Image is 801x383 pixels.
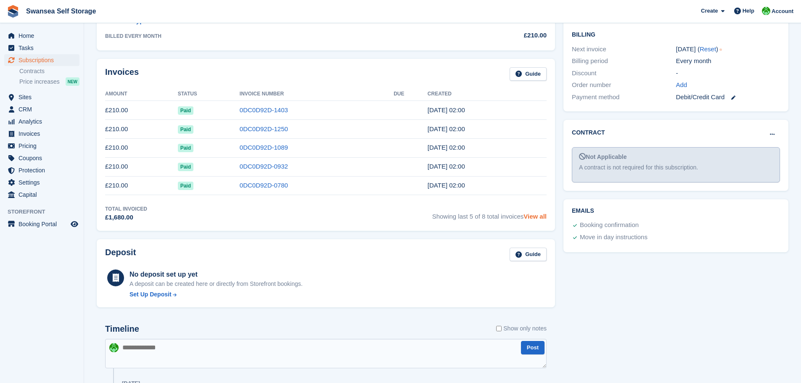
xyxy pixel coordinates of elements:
[19,103,69,115] span: CRM
[19,54,69,66] span: Subscriptions
[105,87,178,101] th: Amount
[130,290,303,299] a: Set Up Deposit
[700,45,716,53] a: Reset
[19,218,69,230] span: Booking Portal
[105,205,147,213] div: Total Invoiced
[4,91,79,103] a: menu
[8,208,84,216] span: Storefront
[19,30,69,42] span: Home
[19,177,69,188] span: Settings
[178,144,193,152] span: Paid
[105,248,136,261] h2: Deposit
[496,324,547,333] label: Show only notes
[743,7,754,15] span: Help
[465,31,547,40] div: £210.00
[178,106,193,115] span: Paid
[521,341,545,355] button: Post
[240,125,288,132] a: 0DC0D92D-1250
[105,67,139,81] h2: Invoices
[4,189,79,201] a: menu
[428,125,465,132] time: 2025-07-22 01:00:57 UTC
[19,91,69,103] span: Sites
[579,163,773,172] div: A contract is not required for this subscription.
[762,7,770,15] img: Andrew Robbins
[523,213,547,220] a: View all
[4,103,79,115] a: menu
[572,128,605,137] h2: Contract
[240,163,288,170] a: 0DC0D92D-0932
[4,218,79,230] a: menu
[572,92,676,102] div: Payment method
[4,54,79,66] a: menu
[428,144,465,151] time: 2025-06-22 01:00:55 UTC
[572,208,780,214] h2: Emails
[105,157,178,176] td: £210.00
[66,77,79,86] div: NEW
[130,280,303,288] p: A deposit can be created here or directly from Storefront bookings.
[130,269,303,280] div: No deposit set up yet
[4,30,79,42] a: menu
[4,140,79,152] a: menu
[19,189,69,201] span: Capital
[23,4,99,18] a: Swansea Self Storage
[130,290,172,299] div: Set Up Deposit
[4,116,79,127] a: menu
[4,152,79,164] a: menu
[105,324,139,334] h2: Timeline
[240,106,288,114] a: 0DC0D92D-1403
[4,128,79,140] a: menu
[572,80,676,90] div: Order number
[676,45,780,54] div: [DATE] ( )
[105,101,178,120] td: £210.00
[432,205,547,222] span: Showing last 5 of 8 total invoices
[4,42,79,54] a: menu
[178,125,193,134] span: Paid
[428,87,547,101] th: Created
[428,163,465,170] time: 2025-05-22 01:00:38 UTC
[105,120,178,139] td: £210.00
[676,69,780,78] div: -
[510,67,547,81] a: Guide
[428,182,465,189] time: 2025-04-22 01:00:59 UTC
[19,164,69,176] span: Protection
[19,67,79,75] a: Contracts
[4,164,79,176] a: menu
[676,80,687,90] a: Add
[701,7,718,15] span: Create
[580,232,648,243] div: Move in day instructions
[105,176,178,195] td: £210.00
[240,144,288,151] a: 0DC0D92D-1089
[178,163,193,171] span: Paid
[676,56,780,66] div: Every month
[19,152,69,164] span: Coupons
[109,343,119,352] img: Andrew Robbins
[19,77,79,86] a: Price increases NEW
[240,87,394,101] th: Invoice Number
[572,45,676,54] div: Next invoice
[572,30,780,38] h2: Billing
[428,106,465,114] time: 2025-08-22 01:00:15 UTC
[105,138,178,157] td: £210.00
[19,78,60,86] span: Price increases
[717,46,724,53] div: Tooltip anchor
[496,324,502,333] input: Show only notes
[19,140,69,152] span: Pricing
[572,69,676,78] div: Discount
[240,182,288,189] a: 0DC0D92D-0780
[7,5,19,18] img: stora-icon-8386f47178a22dfd0bd8f6a31ec36ba5ce8667c1dd55bd0f319d3a0aa187defe.svg
[105,213,147,222] div: £1,680.00
[105,32,465,40] div: BILLED EVERY MONTH
[19,128,69,140] span: Invoices
[394,87,428,101] th: Due
[4,177,79,188] a: menu
[676,92,780,102] div: Debit/Credit Card
[572,56,676,66] div: Billing period
[19,42,69,54] span: Tasks
[579,153,773,161] div: Not Applicable
[772,7,793,16] span: Account
[69,219,79,229] a: Preview store
[178,87,240,101] th: Status
[178,182,193,190] span: Paid
[580,220,639,230] div: Booking confirmation
[510,248,547,261] a: Guide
